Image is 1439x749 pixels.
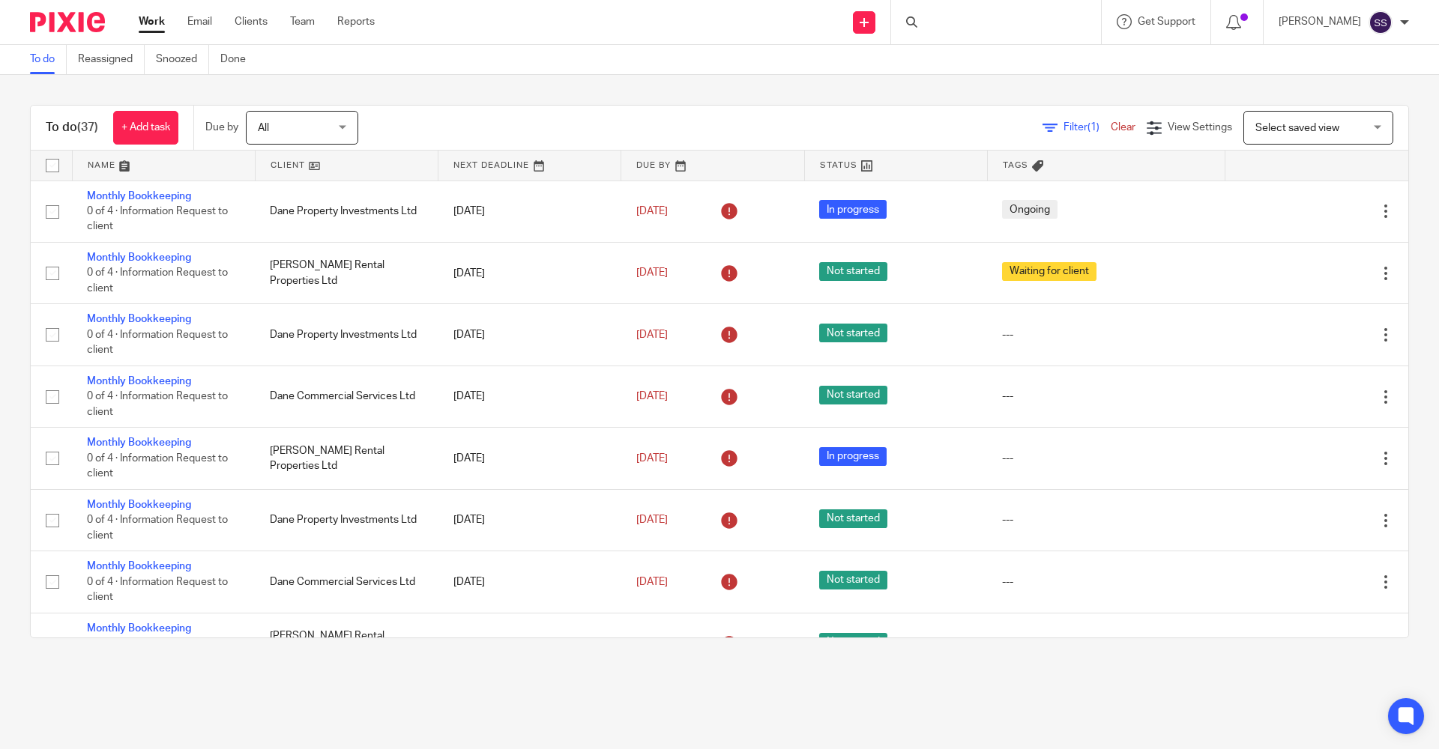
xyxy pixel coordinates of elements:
[187,14,212,29] a: Email
[1279,14,1361,29] p: [PERSON_NAME]
[636,515,668,525] span: [DATE]
[1255,123,1339,133] span: Select saved view
[1002,574,1210,589] div: ---
[87,561,191,571] a: Monthly Bookkeeping
[1002,451,1210,466] div: ---
[438,551,621,613] td: [DATE]
[255,489,438,551] td: Dane Property Investments Ltd
[819,571,887,589] span: Not started
[636,453,668,464] span: [DATE]
[87,191,191,201] a: Monthly Bookkeeping
[636,206,668,216] span: [DATE]
[1138,16,1195,27] span: Get Support
[255,613,438,674] td: [PERSON_NAME] Rental Properties Ltd
[819,633,887,652] span: Not started
[636,330,668,340] span: [DATE]
[156,45,209,74] a: Snoozed
[1002,636,1210,651] div: ---
[139,14,165,29] a: Work
[819,509,887,528] span: Not started
[1111,122,1135,133] a: Clear
[255,181,438,242] td: Dane Property Investments Ltd
[819,262,887,281] span: Not started
[438,366,621,427] td: [DATE]
[30,12,105,32] img: Pixie
[438,304,621,366] td: [DATE]
[87,206,228,232] span: 0 of 4 · Information Request to client
[87,314,191,324] a: Monthly Bookkeeping
[1002,512,1210,527] div: ---
[113,111,178,145] a: + Add task
[87,515,228,541] span: 0 of 4 · Information Request to client
[205,120,238,135] p: Due by
[87,252,191,263] a: Monthly Bookkeeping
[255,428,438,489] td: [PERSON_NAME] Rental Properties Ltd
[77,121,98,133] span: (37)
[1002,262,1096,281] span: Waiting for client
[438,489,621,551] td: [DATE]
[819,447,887,466] span: In progress
[87,437,191,448] a: Monthly Bookkeeping
[258,123,269,133] span: All
[636,391,668,401] span: [DATE]
[46,120,98,136] h1: To do
[819,386,887,404] span: Not started
[290,14,315,29] a: Team
[220,45,257,74] a: Done
[78,45,145,74] a: Reassigned
[235,14,268,29] a: Clients
[1002,389,1210,404] div: ---
[255,304,438,366] td: Dane Property Investments Ltd
[255,366,438,427] td: Dane Commercial Services Ltd
[87,623,191,634] a: Monthly Bookkeeping
[1087,122,1099,133] span: (1)
[87,391,228,417] span: 0 of 4 · Information Request to client
[1002,327,1210,342] div: ---
[1002,200,1058,219] span: Ongoing
[438,613,621,674] td: [DATE]
[87,268,228,294] span: 0 of 4 · Information Request to client
[819,200,887,219] span: In progress
[636,268,668,279] span: [DATE]
[438,428,621,489] td: [DATE]
[87,577,228,603] span: 0 of 4 · Information Request to client
[87,330,228,356] span: 0 of 4 · Information Request to client
[1369,10,1393,34] img: svg%3E
[87,500,191,510] a: Monthly Bookkeeping
[636,577,668,587] span: [DATE]
[87,453,228,479] span: 0 of 4 · Information Request to client
[438,181,621,242] td: [DATE]
[87,376,191,386] a: Monthly Bookkeeping
[438,242,621,303] td: [DATE]
[1168,122,1232,133] span: View Settings
[1003,161,1028,169] span: Tags
[819,324,887,342] span: Not started
[337,14,375,29] a: Reports
[30,45,67,74] a: To do
[255,551,438,613] td: Dane Commercial Services Ltd
[255,242,438,303] td: [PERSON_NAME] Rental Properties Ltd
[1064,122,1111,133] span: Filter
